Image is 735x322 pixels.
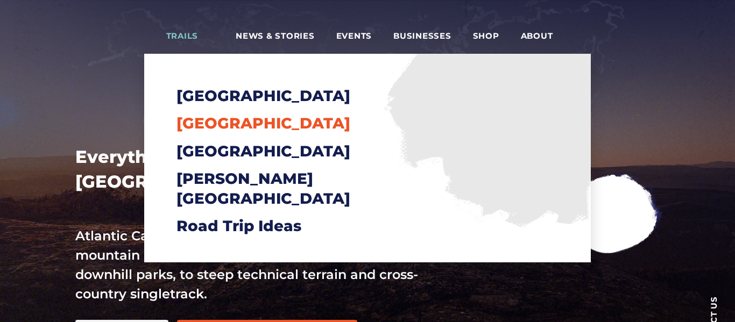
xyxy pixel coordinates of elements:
span: Shop [473,31,499,41]
a: Road Trip Ideas [176,216,386,235]
span: Trails [166,31,215,41]
span: [GEOGRAPHIC_DATA] [176,114,350,132]
span: [GEOGRAPHIC_DATA] [176,142,350,160]
span: Road Trip Ideas [176,217,301,235]
span: About [521,31,569,41]
a: [GEOGRAPHIC_DATA] [176,113,386,133]
span: [PERSON_NAME][GEOGRAPHIC_DATA] [176,169,350,207]
p: Atlantic Canada is home to a wide variety of mountain biking trails for any level of rider from d... [75,226,420,304]
span: [GEOGRAPHIC_DATA] [176,87,350,105]
span: News & Stories [236,31,315,41]
h1: Everything Mountain Biking in [GEOGRAPHIC_DATA]. [75,145,420,194]
a: [GEOGRAPHIC_DATA] [176,141,386,161]
span: Businesses [393,31,451,41]
a: [GEOGRAPHIC_DATA] [176,86,386,105]
span: Events [336,31,372,41]
a: [PERSON_NAME][GEOGRAPHIC_DATA] [176,169,386,208]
